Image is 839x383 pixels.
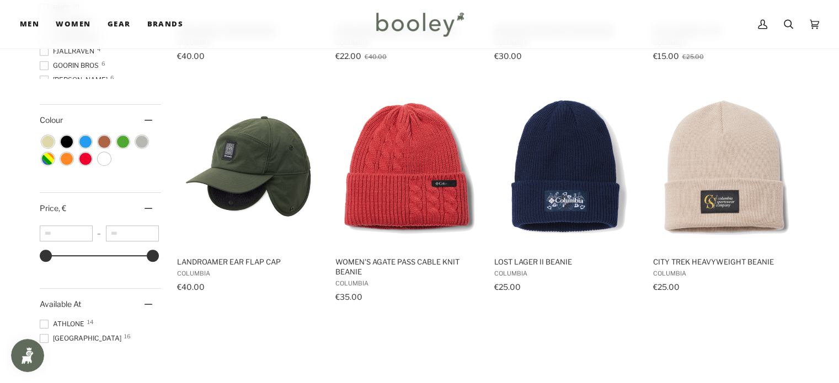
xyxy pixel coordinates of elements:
[79,153,92,165] span: Colour: Red
[653,269,795,277] span: Columbia
[20,19,39,30] span: Men
[177,257,320,267] span: Landroamer Ear Flap Cap
[110,75,114,80] span: 6
[93,229,106,238] span: –
[101,61,105,66] span: 6
[40,115,71,125] span: Colour
[61,153,73,165] span: Colour: Orange
[42,153,54,165] span: Colour: Multicolour
[175,93,322,239] img: Columbia Landroamer Ear Flap Cap Greenscape - Booley Galway
[177,269,320,277] span: Columbia
[175,83,322,305] a: Landroamer Ear Flap Cap
[40,46,98,56] span: Fjallraven
[494,282,521,292] span: €25.00
[40,75,111,85] span: [PERSON_NAME]
[98,136,110,148] span: Colour: Brown
[494,51,522,61] span: €30.00
[40,203,66,213] span: Price
[653,282,679,292] span: €25.00
[493,93,639,239] img: Columbia Lost Lager II Beanie Collegiate Navy - Booley Galway
[653,257,795,267] span: City Trek Heavyweight Beanie
[334,83,480,305] a: Women's Agate Pass Cable Knit Beanie
[136,136,148,148] span: Colour: Grey
[40,319,88,329] span: Athlone
[651,93,797,239] img: Columbia City Trek Heavyweight Beanie Crushed Clay / Heritage Patch - Booley Galway
[653,51,678,61] span: €15.00
[40,61,102,71] span: Goorin Bros
[40,299,81,309] span: Available At
[42,136,54,148] span: Colour: Beige
[97,46,100,52] span: 4
[371,8,468,40] img: Booley
[58,203,66,213] span: , €
[124,333,131,339] span: 16
[147,19,183,30] span: Brands
[87,319,93,325] span: 14
[177,282,205,292] span: €40.00
[98,153,110,165] span: Colour: White
[108,19,131,30] span: Gear
[682,53,703,61] span: €25.00
[11,339,44,372] iframe: Button to open loyalty program pop-up
[365,53,387,61] span: €40.00
[493,83,639,305] a: Lost Lager II Beanie
[40,333,125,343] span: [GEOGRAPHIC_DATA]
[651,83,797,305] a: City Trek Heavyweight Beanie
[335,257,478,277] span: Women's Agate Pass Cable Knit Beanie
[335,51,361,61] span: €22.00
[61,136,73,148] span: Colour: Black
[56,19,90,30] span: Women
[117,136,129,148] span: Colour: Green
[79,136,92,148] span: Colour: Blue
[177,51,205,61] span: €40.00
[494,269,637,277] span: Columbia
[334,93,480,239] img: Columbia Women's Agate Pass Cable Knit Beanie Daredevil - Booley Galway
[494,257,637,267] span: Lost Lager II Beanie
[335,279,478,287] span: Columbia
[335,292,362,301] span: €35.00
